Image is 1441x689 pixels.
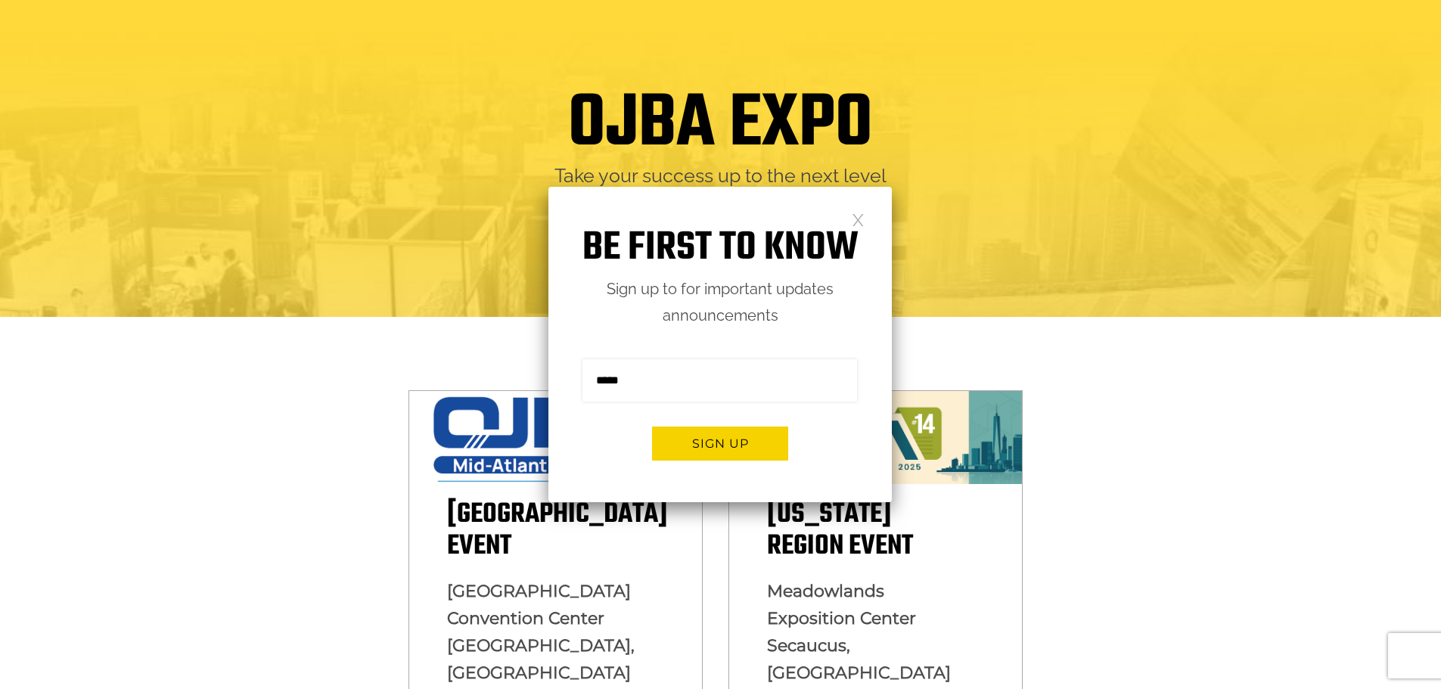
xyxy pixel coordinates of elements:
[652,427,788,461] button: Sign up
[852,213,865,225] a: Close
[767,493,913,568] span: [US_STATE] Region Event
[548,225,892,272] h1: Be first to know
[767,581,951,683] span: Meadowlands Exposition Center Secaucus, [GEOGRAPHIC_DATA]
[447,581,635,683] span: [GEOGRAPHIC_DATA] Convention Center [GEOGRAPHIC_DATA], [GEOGRAPHIC_DATA]
[568,86,873,163] h1: OJBA EXPO
[203,163,1239,188] h2: Take your success up to the next level
[447,493,668,568] span: [GEOGRAPHIC_DATA] Event
[548,276,892,329] p: Sign up to for important updates announcements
